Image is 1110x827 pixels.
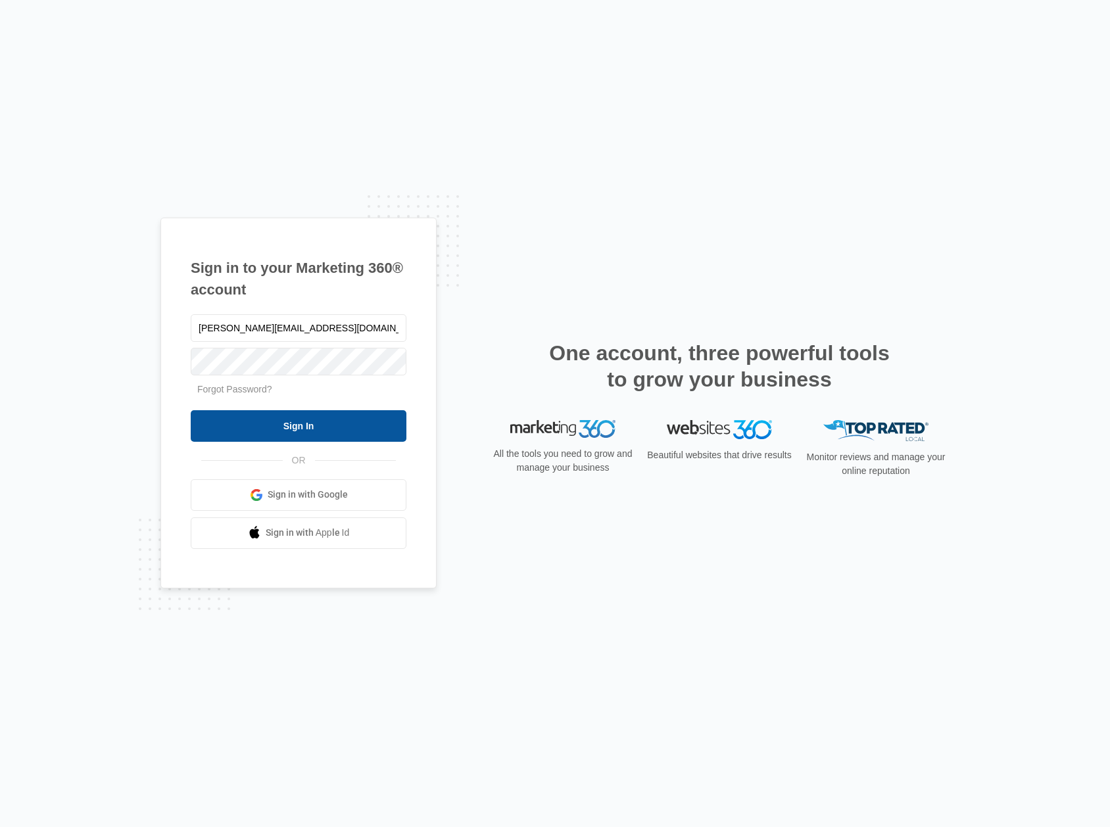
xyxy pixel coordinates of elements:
a: Sign in with Apple Id [191,517,406,549]
img: Websites 360 [667,420,772,439]
p: Monitor reviews and manage your online reputation [802,450,950,478]
input: Sign In [191,410,406,442]
p: All the tools you need to grow and manage your business [489,447,637,475]
h2: One account, three powerful tools to grow your business [545,340,894,392]
img: Marketing 360 [510,420,615,438]
span: Sign in with Apple Id [266,526,350,540]
span: OR [283,454,315,467]
h1: Sign in to your Marketing 360® account [191,257,406,300]
span: Sign in with Google [268,488,348,502]
a: Sign in with Google [191,479,406,511]
input: Email [191,314,406,342]
p: Beautiful websites that drive results [646,448,793,462]
a: Forgot Password? [197,384,272,394]
img: Top Rated Local [823,420,929,442]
